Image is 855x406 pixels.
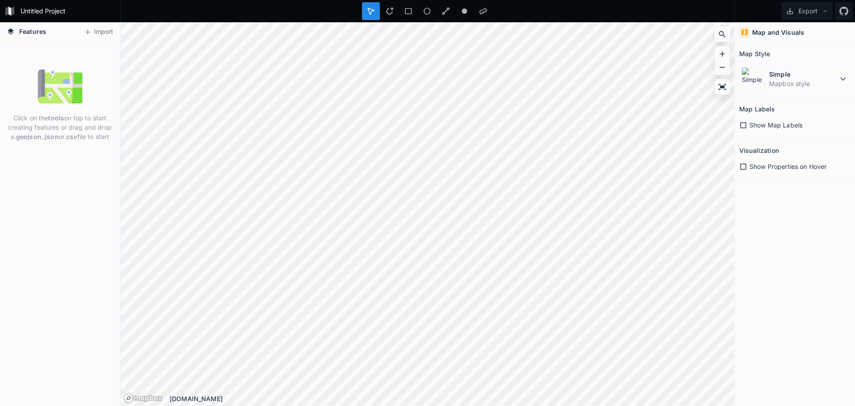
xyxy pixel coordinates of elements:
strong: .json [43,133,59,140]
dd: Mapbox style [769,79,838,88]
img: Simple [741,67,765,90]
span: Features [19,27,46,36]
div: [DOMAIN_NAME] [170,394,734,403]
h2: Visualization [739,144,779,157]
button: Export [782,2,833,20]
span: Show Map Labels [749,120,802,130]
h2: Map Style [739,47,770,61]
h2: Map Labels [739,102,775,116]
a: Mapbox logo [123,393,163,403]
h4: Map and Visuals [752,28,804,37]
span: Show Properties on Hover [749,162,826,171]
p: Click on the on top to start creating features or drag and drop a , or file to start [7,113,113,141]
strong: .geojson [14,133,41,140]
strong: tools [48,114,64,122]
img: empty [38,64,82,109]
button: Import [79,25,118,39]
strong: .csv [65,133,77,140]
dt: Simple [769,70,838,79]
